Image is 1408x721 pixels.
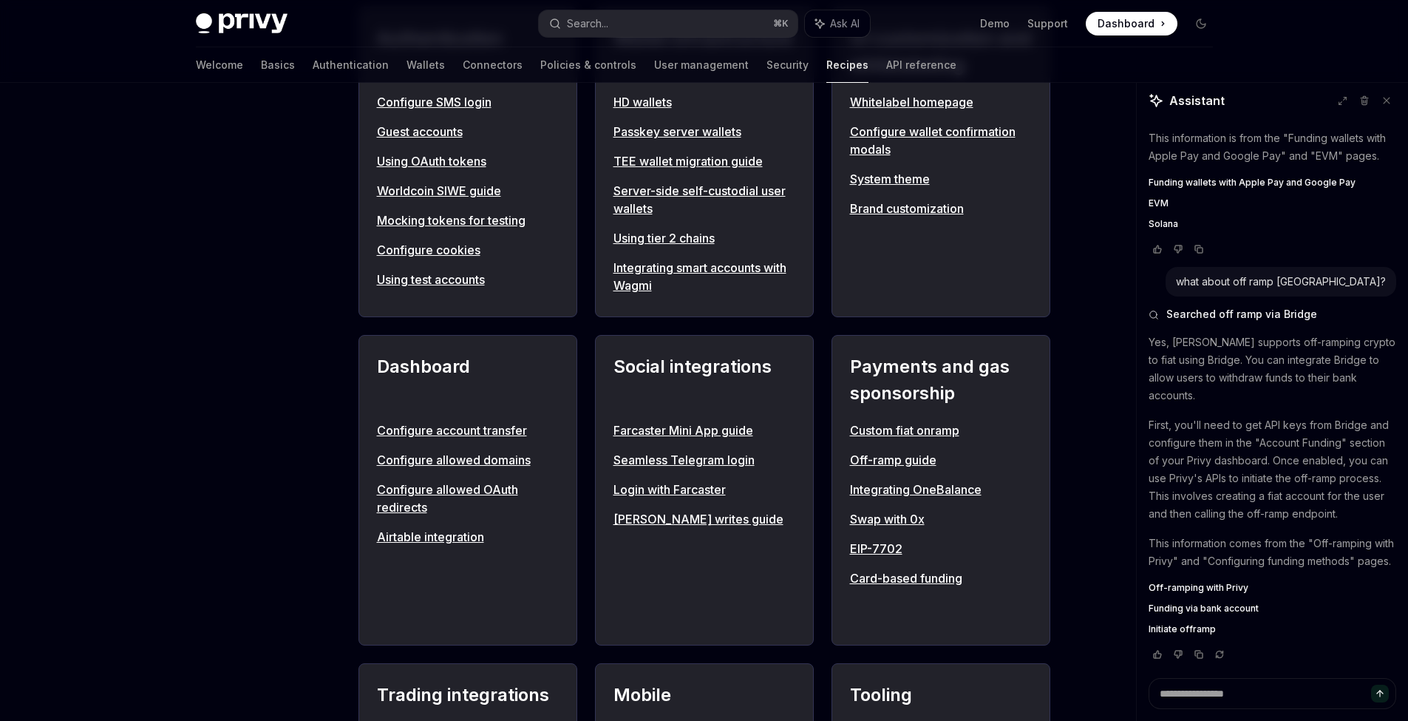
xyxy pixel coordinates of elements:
[613,152,795,170] a: TEE wallet migration guide
[261,47,295,83] a: Basics
[1149,623,1216,635] span: Initiate offramp
[850,510,1032,528] a: Swap with 0x
[1149,582,1396,594] a: Off-ramping with Privy
[377,528,559,546] a: Airtable integration
[196,47,243,83] a: Welcome
[377,211,559,229] a: Mocking tokens for testing
[1149,218,1396,230] a: Solana
[850,353,1032,407] h2: Payments and gas sponsorship
[850,170,1032,188] a: System theme
[539,10,797,37] button: Search...⌘K
[1149,218,1178,230] span: Solana
[850,540,1032,558] a: EIP-7702
[654,47,749,83] a: User management
[377,241,559,259] a: Configure cookies
[613,123,795,141] a: Passkey server wallets
[980,16,1010,31] a: Demo
[1371,685,1389,703] button: Send message
[1149,416,1396,523] p: First, you'll need to get API keys from Bridge and configure them in the "Account Funding" sectio...
[377,152,559,170] a: Using OAuth tokens
[1149,197,1169,209] span: EVM
[850,422,1032,439] a: Custom fiat onramp
[1149,177,1396,189] a: Funding wallets with Apple Pay and Google Pay
[1149,582,1248,594] span: Off-ramping with Privy
[613,451,795,469] a: Seamless Telegram login
[1149,307,1396,322] button: Searched off ramp via Bridge
[1027,16,1068,31] a: Support
[850,481,1032,498] a: Integrating OneBalance
[850,123,1032,158] a: Configure wallet confirmation modals
[567,15,608,33] div: Search...
[850,451,1032,469] a: Off-ramp guide
[850,200,1032,217] a: Brand customization
[1149,177,1356,189] span: Funding wallets with Apple Pay and Google Pay
[613,182,795,217] a: Server-side self-custodial user wallets
[1149,603,1396,615] a: Funding via bank account
[830,16,860,31] span: Ask AI
[1149,129,1396,165] p: This information is from the "Funding wallets with Apple Pay and Google Pay" and "EVM" pages.
[773,18,789,30] span: ⌘ K
[613,353,795,407] h2: Social integrations
[850,569,1032,587] a: Card-based funding
[377,422,559,439] a: Configure account transfer
[377,451,559,469] a: Configure allowed domains
[377,271,559,288] a: Using test accounts
[850,93,1032,111] a: Whitelabel homepage
[1149,623,1396,635] a: Initiate offramp
[1149,535,1396,570] p: This information comes from the "Off-ramping with Privy" and "Configuring funding methods" pages.
[613,93,795,111] a: HD wallets
[377,481,559,516] a: Configure allowed OAuth redirects
[1166,307,1317,322] span: Searched off ramp via Bridge
[407,47,445,83] a: Wallets
[1176,274,1386,289] div: what about off ramp [GEOGRAPHIC_DATA]?
[766,47,809,83] a: Security
[377,182,559,200] a: Worldcoin SIWE guide
[1189,12,1213,35] button: Toggle dark mode
[826,47,868,83] a: Recipes
[613,259,795,294] a: Integrating smart accounts with Wagmi
[196,13,288,34] img: dark logo
[377,123,559,141] a: Guest accounts
[1169,92,1225,109] span: Assistant
[377,93,559,111] a: Configure SMS login
[540,47,636,83] a: Policies & controls
[805,10,870,37] button: Ask AI
[313,47,389,83] a: Authentication
[613,481,795,498] a: Login with Farcaster
[613,422,795,439] a: Farcaster Mini App guide
[886,47,956,83] a: API reference
[463,47,523,83] a: Connectors
[1149,603,1259,615] span: Funding via bank account
[1086,12,1177,35] a: Dashboard
[613,510,795,528] a: [PERSON_NAME] writes guide
[1149,334,1396,404] p: Yes, [PERSON_NAME] supports off-ramping crypto to fiat using Bridge. You can integrate Bridge to ...
[613,229,795,247] a: Using tier 2 chains
[1098,16,1154,31] span: Dashboard
[377,353,559,407] h2: Dashboard
[1149,197,1396,209] a: EVM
